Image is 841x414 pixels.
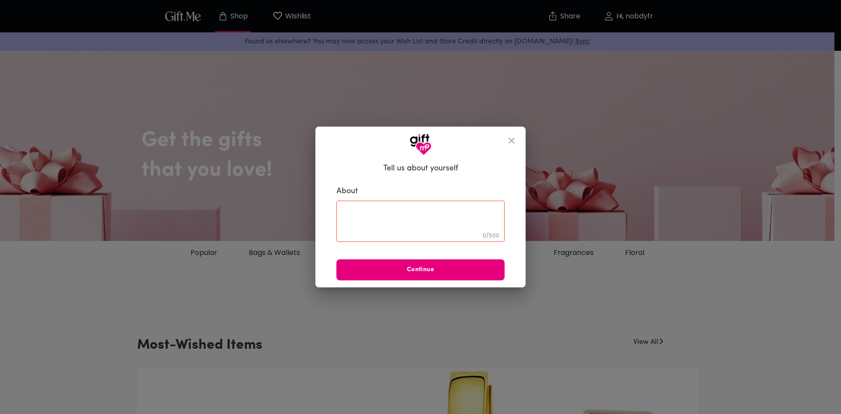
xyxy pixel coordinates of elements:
[336,186,505,197] label: About
[483,232,499,239] span: 0 / 500
[336,259,505,280] button: Continue
[501,130,522,151] button: close
[410,134,431,156] img: GiftMe Logo
[336,265,505,275] span: Continue
[383,163,458,174] h6: Tell us about yourself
